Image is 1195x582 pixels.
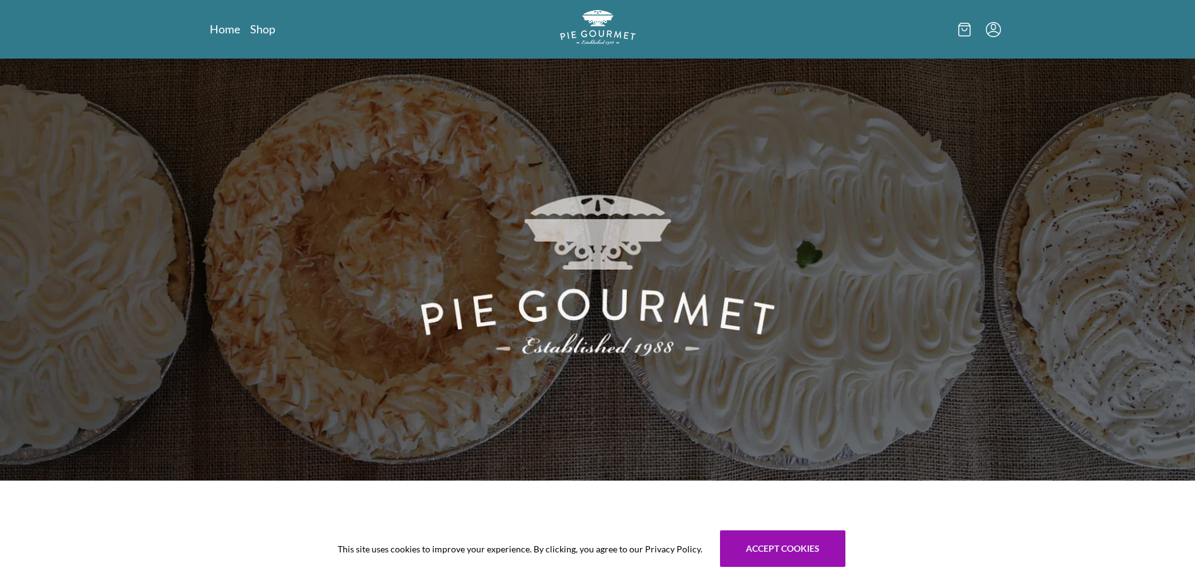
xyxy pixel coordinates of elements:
a: Home [210,21,240,37]
button: Accept cookies [720,530,845,567]
button: Menu [986,22,1001,37]
a: Shop [250,21,275,37]
img: logo [560,10,636,45]
a: Logo [560,10,636,48]
span: This site uses cookies to improve your experience. By clicking, you agree to our Privacy Policy. [338,542,702,556]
